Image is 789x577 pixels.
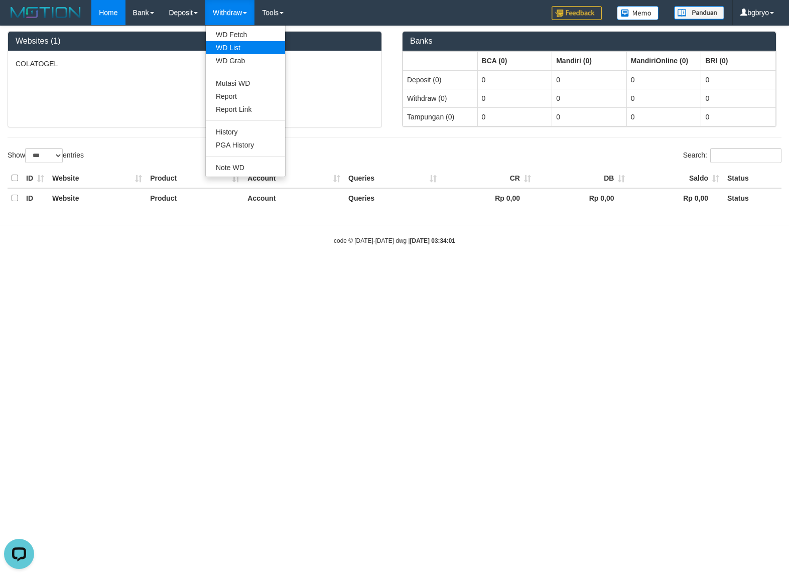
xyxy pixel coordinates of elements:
[552,70,627,89] td: 0
[22,169,48,188] th: ID
[410,37,768,46] h3: Banks
[441,188,535,208] th: Rp 0,00
[552,51,627,70] th: Group: activate to sort column ascending
[441,169,535,188] th: CR
[16,59,374,69] p: COLATOGEL
[243,188,344,208] th: Account
[477,89,552,107] td: 0
[410,237,455,244] strong: [DATE] 03:34:01
[48,188,146,208] th: Website
[701,107,776,126] td: 0
[8,5,84,20] img: MOTION_logo.png
[477,70,552,89] td: 0
[16,37,374,46] h3: Websites (1)
[674,6,724,20] img: panduan.png
[701,51,776,70] th: Group: activate to sort column ascending
[4,4,34,34] button: Open LiveChat chat widget
[206,28,285,41] a: WD Fetch
[206,90,285,103] a: Report
[403,89,478,107] td: Withdraw (0)
[701,70,776,89] td: 0
[626,89,701,107] td: 0
[701,89,776,107] td: 0
[535,188,629,208] th: Rp 0,00
[629,169,723,188] th: Saldo
[723,188,781,208] th: Status
[206,161,285,174] a: Note WD
[334,237,455,244] small: code © [DATE]-[DATE] dwg |
[206,77,285,90] a: Mutasi WD
[206,138,285,152] a: PGA History
[629,188,723,208] th: Rp 0,00
[206,103,285,116] a: Report Link
[477,51,552,70] th: Group: activate to sort column ascending
[710,148,781,163] input: Search:
[403,70,478,89] td: Deposit (0)
[206,54,285,67] a: WD Grab
[477,107,552,126] td: 0
[146,188,243,208] th: Product
[25,148,63,163] select: Showentries
[22,188,48,208] th: ID
[552,6,602,20] img: Feedback.jpg
[8,148,84,163] label: Show entries
[617,6,659,20] img: Button%20Memo.svg
[48,169,146,188] th: Website
[683,148,781,163] label: Search:
[535,169,629,188] th: DB
[403,107,478,126] td: Tampungan (0)
[626,51,701,70] th: Group: activate to sort column ascending
[344,169,441,188] th: Queries
[723,169,781,188] th: Status
[243,169,344,188] th: Account
[552,107,627,126] td: 0
[552,89,627,107] td: 0
[626,107,701,126] td: 0
[626,70,701,89] td: 0
[206,125,285,138] a: History
[146,169,243,188] th: Product
[206,41,285,54] a: WD List
[344,188,441,208] th: Queries
[403,51,478,70] th: Group: activate to sort column ascending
